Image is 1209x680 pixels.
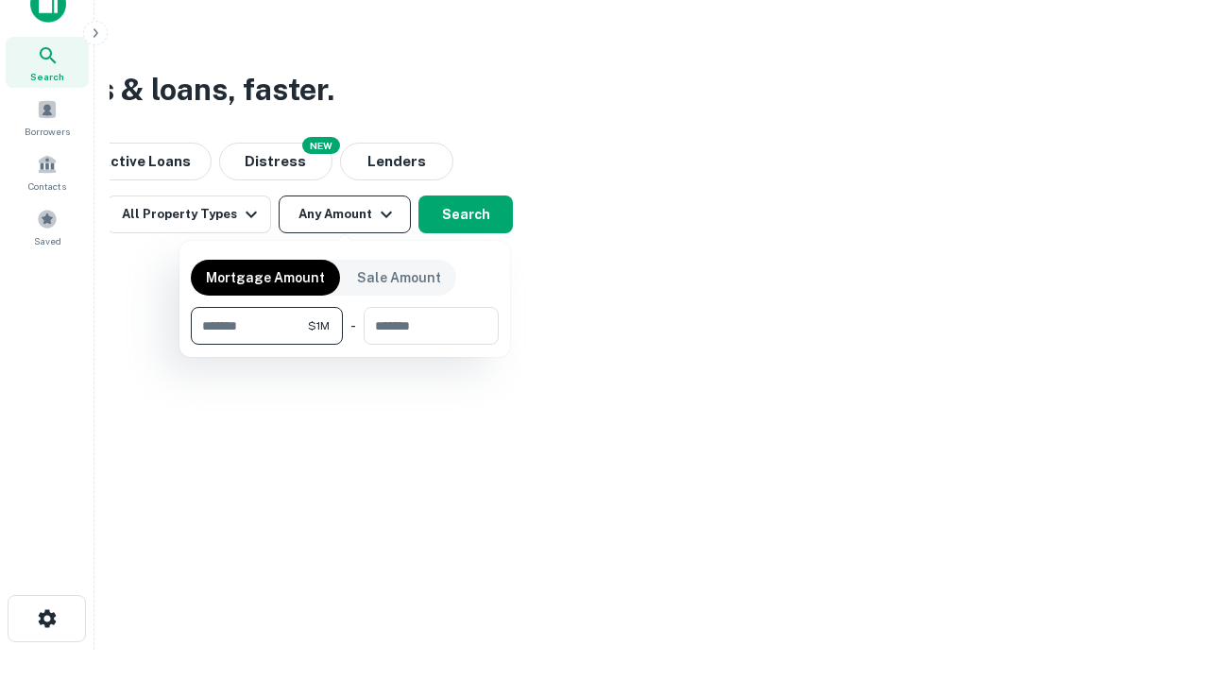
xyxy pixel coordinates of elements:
iframe: Chat Widget [1115,529,1209,620]
span: $1M [308,317,330,334]
p: Sale Amount [357,267,441,288]
p: Mortgage Amount [206,267,325,288]
div: - [350,307,356,345]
